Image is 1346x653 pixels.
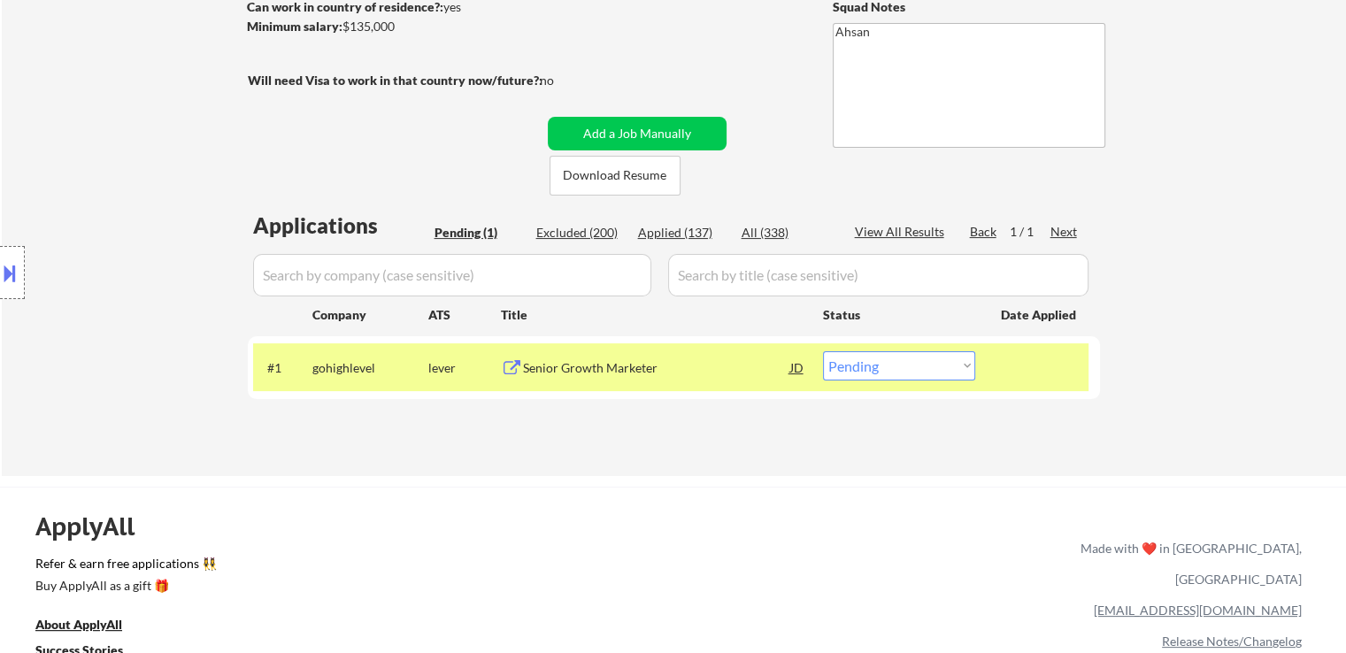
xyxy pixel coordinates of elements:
button: Add a Job Manually [548,117,727,150]
div: ATS [428,306,501,324]
div: All (338) [742,224,830,242]
div: Next [1050,223,1079,241]
div: Status [823,298,975,330]
a: Buy ApplyAll as a gift 🎁 [35,576,212,598]
div: Buy ApplyAll as a gift 🎁 [35,580,212,592]
div: Pending (1) [435,224,523,242]
div: Title [501,306,806,324]
strong: Will need Visa to work in that country now/future?: [248,73,542,88]
u: About ApplyAll [35,617,122,632]
a: Refer & earn free applications 👯‍♀️ [35,557,711,576]
div: Applications [253,215,428,236]
div: lever [428,359,501,377]
strong: Minimum salary: [247,19,342,34]
div: Applied (137) [638,224,727,242]
a: Release Notes/Changelog [1162,634,1302,649]
div: Back [970,223,998,241]
div: Senior Growth Marketer [523,359,790,377]
div: Excluded (200) [536,224,625,242]
div: gohighlevel [312,359,428,377]
div: no [540,72,590,89]
a: [EMAIL_ADDRESS][DOMAIN_NAME] [1094,603,1302,618]
div: Company [312,306,428,324]
input: Search by company (case sensitive) [253,254,651,296]
input: Search by title (case sensitive) [668,254,1088,296]
button: Download Resume [550,156,681,196]
div: View All Results [855,223,950,241]
div: 1 / 1 [1010,223,1050,241]
div: $135,000 [247,18,542,35]
div: Made with ❤️ in [GEOGRAPHIC_DATA], [GEOGRAPHIC_DATA] [1073,533,1302,595]
div: ApplyAll [35,511,155,542]
div: JD [788,351,806,383]
div: Date Applied [1001,306,1079,324]
a: About ApplyAll [35,615,147,637]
